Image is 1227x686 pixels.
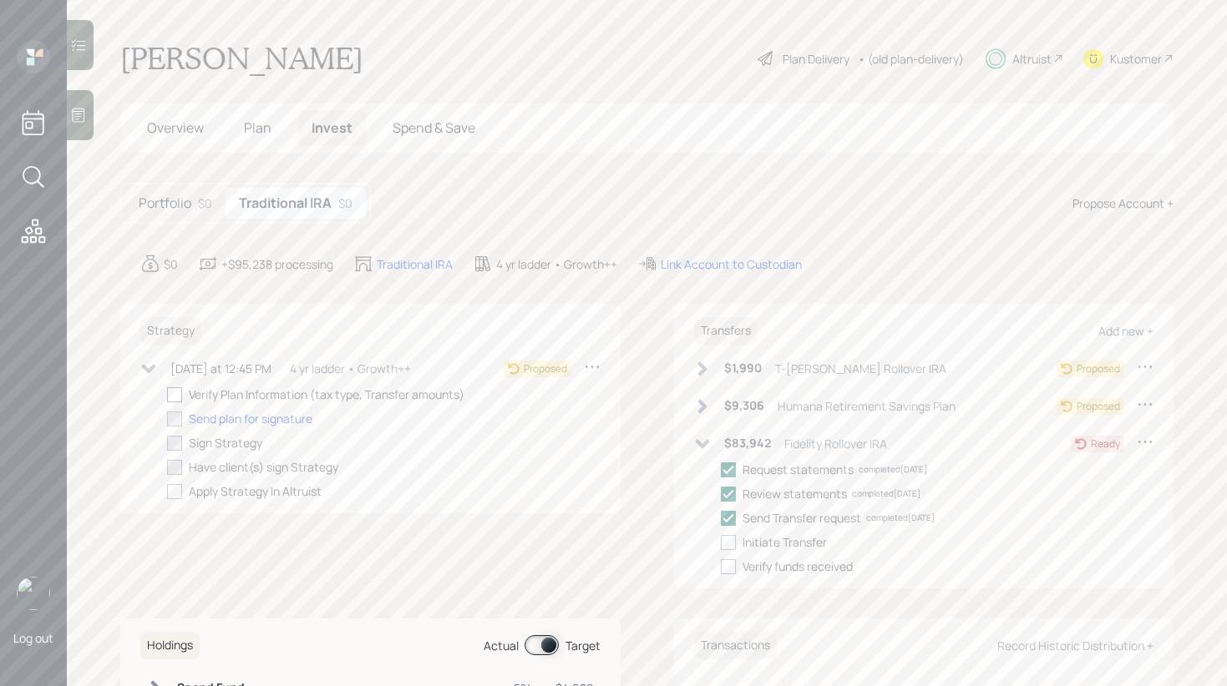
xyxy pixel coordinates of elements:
img: retirable_logo.png [17,577,50,610]
span: Plan [244,119,271,137]
h5: Traditional IRA [239,195,332,211]
div: Proposed [1077,399,1120,414]
div: Altruist [1012,50,1052,68]
div: Add new + [1098,323,1153,339]
div: $0 [338,194,352,212]
div: completed [DATE] [859,463,927,476]
div: Verify funds received [743,557,853,575]
div: Plan Delivery [783,50,849,68]
h6: Holdings [140,632,200,659]
div: 4 yr ladder • Growth++ [496,255,617,273]
div: Traditional IRA [377,255,453,273]
div: Log out [13,630,53,646]
div: Kustomer [1110,50,1162,68]
div: Send plan for signature [189,410,312,427]
h1: [PERSON_NAME] [120,40,363,77]
div: T-[PERSON_NAME] Rollover IRA [775,360,946,377]
div: Ready [1091,436,1120,451]
h6: Transactions [694,632,777,659]
span: Overview [147,119,204,137]
div: +$95,238 processing [221,255,333,273]
div: • (old plan-delivery) [858,50,964,68]
span: Invest [312,119,352,137]
div: Target [565,637,601,654]
div: Proposed [1077,361,1120,376]
div: Send Transfer request [743,509,861,527]
div: Sign Strategy [189,434,262,451]
div: completed [DATE] [866,512,935,524]
div: Record Historic Distribution + [997,638,1153,653]
div: $0 [164,255,178,273]
div: [DATE] at 12:45 PM [170,360,271,377]
h6: $1,990 [724,361,762,376]
div: $0 [198,194,212,212]
div: Fidelity Rollover IRA [784,435,887,452]
div: Apply Strategy In Altruist [189,482,322,500]
div: Proposed [524,361,567,376]
div: Initiate Transfer [743,533,827,551]
div: Humana Retirement Savings Plan [778,397,956,415]
h6: Strategy [140,317,201,345]
div: 4 yr ladder • Growth++ [290,360,411,377]
div: Verify Plan Information (tax type, Transfer amounts) [189,386,464,403]
div: Review statements [743,485,847,502]
h6: Transfers [694,317,758,345]
h6: $83,942 [724,436,771,451]
div: completed [DATE] [852,487,920,500]
div: Propose Account + [1072,194,1174,212]
div: Have client(s) sign Strategy [189,458,338,476]
h6: $9,306 [724,399,764,413]
div: Request statements [743,461,854,478]
h5: Portfolio [139,195,191,211]
div: Link Account to Custodian [661,255,802,273]
span: Spend & Save [393,119,475,137]
div: Actual [484,637,519,654]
